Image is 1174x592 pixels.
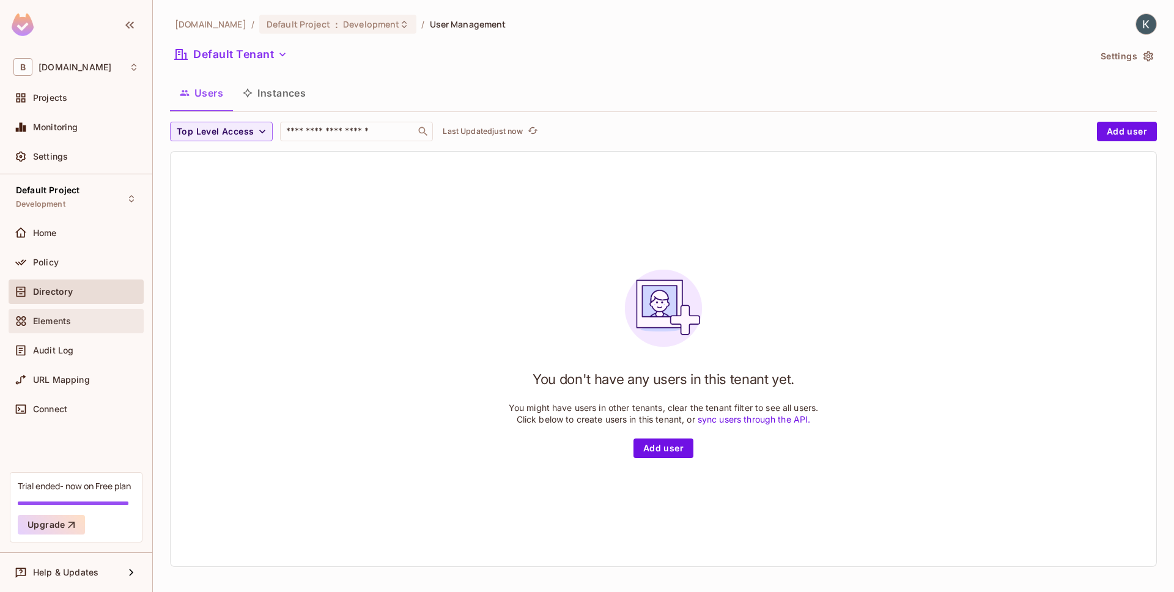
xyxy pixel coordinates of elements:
[523,124,540,139] span: Click to refresh data
[33,287,73,297] span: Directory
[1096,46,1157,66] button: Settings
[33,228,57,238] span: Home
[528,125,538,138] span: refresh
[16,185,79,195] span: Default Project
[33,257,59,267] span: Policy
[12,13,34,36] img: SReyMgAAAABJRU5ErkJggg==
[33,122,78,132] span: Monitoring
[525,124,540,139] button: refresh
[233,78,316,108] button: Instances
[33,93,67,103] span: Projects
[430,18,506,30] span: User Management
[251,18,254,30] li: /
[33,316,71,326] span: Elements
[33,375,90,385] span: URL Mapping
[633,438,693,458] button: Add user
[33,152,68,161] span: Settings
[39,62,111,72] span: Workspace: btdentallab.com
[698,414,811,424] a: sync users through the API.
[533,370,794,388] h1: You don't have any users in this tenant yet.
[175,18,246,30] span: the active workspace
[421,18,424,30] li: /
[170,122,273,141] button: Top Level Access
[16,199,65,209] span: Development
[443,127,523,136] p: Last Updated just now
[33,568,98,577] span: Help & Updates
[509,402,819,425] p: You might have users in other tenants, clear the tenant filter to see all users. Click below to c...
[33,346,73,355] span: Audit Log
[170,45,292,64] button: Default Tenant
[343,18,399,30] span: Development
[18,515,85,535] button: Upgrade
[13,58,32,76] span: B
[334,20,339,29] span: :
[170,78,233,108] button: Users
[267,18,330,30] span: Default Project
[1097,122,1157,141] button: Add user
[177,124,254,139] span: Top Level Access
[33,404,67,414] span: Connect
[18,480,131,492] div: Trial ended- now on Free plan
[1136,14,1156,34] img: Kawin Glomjai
